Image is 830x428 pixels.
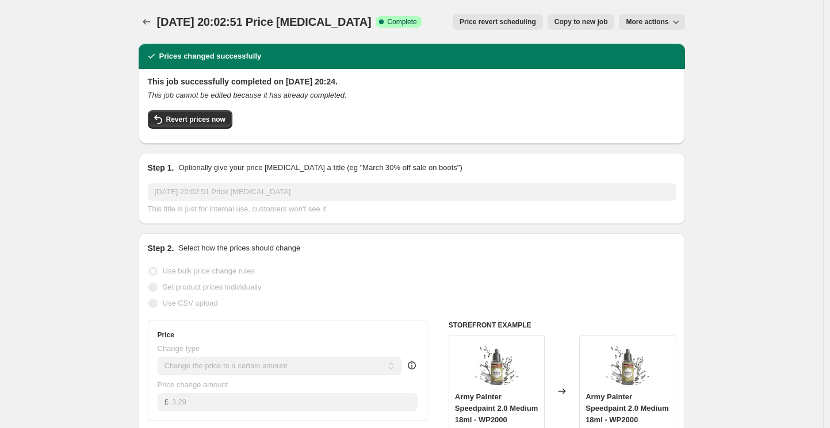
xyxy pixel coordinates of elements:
[158,344,200,353] span: Change type
[148,162,174,173] h2: Step 1.
[626,17,668,26] span: More actions
[148,76,676,87] h2: This job successfully completed on [DATE] 20:24.
[148,183,676,201] input: 30% off holiday sale
[548,14,615,30] button: Copy to new job
[473,342,519,388] img: wp2000___speedpaint_medium___img_1_d312_80x.jpg
[158,380,228,389] span: Price change amount
[163,283,262,291] span: Set product prices individually
[165,398,169,406] span: £
[453,14,543,30] button: Price revert scheduling
[148,110,232,129] button: Revert prices now
[159,51,262,62] h2: Prices changed successfully
[449,321,676,330] h6: STOREFRONT EXAMPLE
[157,16,372,28] span: [DATE] 20:02:51 Price [MEDICAL_DATA]
[178,162,462,173] p: Optionally give your price [MEDICAL_DATA] a title (eg "March 30% off sale on boots")
[455,392,538,424] span: Army Painter Speedpaint 2.0 Medium 18ml - WP2000
[148,205,326,213] span: This title is just for internal use, customers won't see it
[172,393,418,411] input: 80.00
[163,267,255,275] span: Use bulk price change rules
[163,299,218,307] span: Use CSV upload
[166,115,225,124] span: Revert prices now
[387,17,416,26] span: Complete
[605,342,651,388] img: wp2000___speedpaint_medium___img_1_d312_80x.jpg
[554,17,608,26] span: Copy to new job
[406,360,418,371] div: help
[139,14,155,30] button: Price change jobs
[158,330,174,340] h3: Price
[178,242,300,254] p: Select how the prices should change
[586,392,668,424] span: Army Painter Speedpaint 2.0 Medium 18ml - WP2000
[460,17,536,26] span: Price revert scheduling
[148,242,174,254] h2: Step 2.
[619,14,684,30] button: More actions
[148,91,347,99] i: This job cannot be edited because it has already completed.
